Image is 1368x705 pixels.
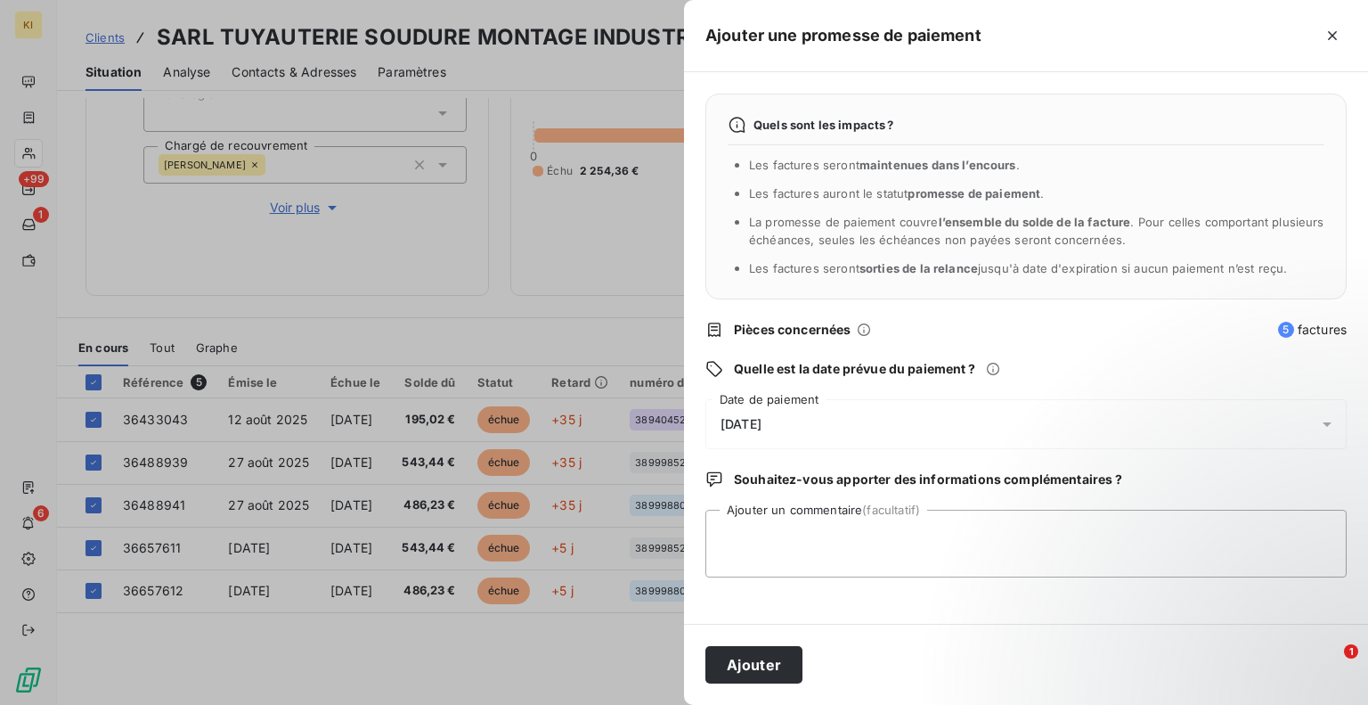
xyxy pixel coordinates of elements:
iframe: Intercom live chat [1307,644,1350,687]
span: [DATE] [721,417,761,431]
span: factures [1278,321,1347,339]
h5: Ajouter une promesse de paiement [705,23,981,48]
span: Quels sont les impacts ? [753,118,894,132]
span: promesse de paiement [908,186,1040,201]
iframe: Intercom notifications message [1012,532,1368,657]
span: 5 [1278,322,1294,338]
span: Quelle est la date prévue du paiement ? [734,360,975,378]
span: sorties de la relance [859,261,978,275]
span: Pièces concernées [734,321,851,339]
span: maintenues dans l’encours [859,158,1016,172]
span: Les factures auront le statut . [749,186,1045,201]
span: 1 [1344,644,1358,659]
span: Les factures seront jusqu'à date d'expiration si aucun paiement n’est reçu. [749,261,1287,275]
span: Les factures seront . [749,158,1020,172]
span: Souhaitez-vous apporter des informations complémentaires ? [734,471,1122,488]
span: La promesse de paiement couvre . Pour celles comportant plusieurs échéances, seules les échéances... [749,215,1324,247]
button: Ajouter [705,646,802,684]
span: l’ensemble du solde de la facture [939,215,1131,229]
